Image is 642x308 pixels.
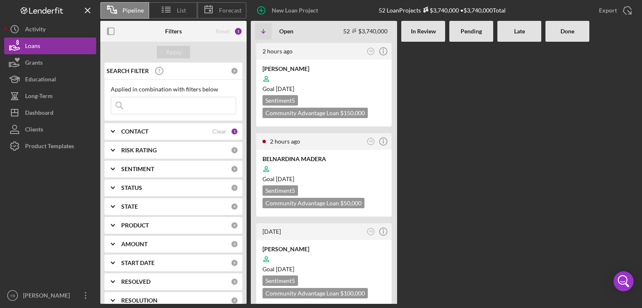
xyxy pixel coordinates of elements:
[343,28,387,35] div: 52 $3,740,000
[262,175,294,182] span: Goal
[340,109,365,116] span: $150,000
[255,222,393,308] a: [DATE]YB[PERSON_NAME]Goal [DATE]Sentiment5Community Advantage Loan $100,000
[262,288,368,298] div: Community Advantage Loan
[231,259,238,267] div: 0
[340,199,362,207] span: $50,000
[25,88,53,106] div: Long-Term
[365,226,377,237] button: YB
[4,104,96,121] button: Dashboard
[231,222,238,229] div: 0
[231,203,238,210] div: 0
[262,95,298,106] div: Sentiment 5
[177,7,186,14] span: List
[369,140,373,143] text: YB
[276,85,294,92] time: 12/02/2025
[379,7,506,14] div: 52 Loan Projects • $3,740,000 Total
[121,297,158,304] b: RESOLUTION
[262,245,385,253] div: [PERSON_NAME]
[231,184,238,192] div: 0
[270,138,300,145] time: 2025-09-23 18:06
[231,67,238,75] div: 0
[219,7,242,14] span: Forecast
[25,104,53,123] div: Dashboard
[121,278,150,285] b: RESOLVED
[262,185,298,196] div: Sentiment 5
[157,46,190,58] button: Apply
[255,42,393,128] a: 2 hours agoYB[PERSON_NAME]Goal [DATE]Sentiment5Community Advantage Loan $150,000
[231,165,238,173] div: 0
[121,222,149,229] b: PRODUCT
[369,230,373,233] text: YB
[4,138,96,154] button: Product Templates
[276,265,294,273] time: 11/28/2025
[262,265,294,273] span: Goal
[262,48,293,55] time: 2025-09-23 18:15
[4,71,96,88] button: Educational
[21,287,75,306] div: [PERSON_NAME]
[121,166,154,172] b: SENTIMENT
[251,2,326,19] button: New Loan Project
[365,136,377,147] button: YB
[121,147,157,154] b: RISK RATING
[122,7,144,14] span: Pipeline
[121,241,148,247] b: AMOUNT
[25,121,43,140] div: Clients
[165,28,182,35] b: Filters
[121,260,155,266] b: START DATE
[262,228,281,235] time: 2025-09-19 14:23
[279,28,293,35] b: Open
[121,203,138,210] b: STATE
[591,2,638,19] button: Export
[25,21,46,40] div: Activity
[231,146,238,154] div: 0
[107,68,149,74] b: SEARCH FILTER
[4,121,96,138] button: Clients
[276,175,294,182] time: 11/26/2025
[231,128,238,135] div: 1
[599,2,617,19] div: Export
[262,85,294,92] span: Goal
[272,2,318,19] div: New Loan Project
[262,155,385,163] div: BELNARDINA MADERA
[560,28,574,35] b: Done
[111,86,236,93] div: Applied in combination with filters below
[411,28,436,35] b: In Review
[262,108,368,118] div: Community Advantage Loan
[121,184,142,191] b: STATUS
[262,65,385,73] div: [PERSON_NAME]
[231,278,238,285] div: 0
[10,293,15,298] text: YB
[212,128,227,135] div: Clear
[614,271,634,291] div: Open Intercom Messenger
[4,88,96,104] button: Long-Term
[262,275,298,286] div: Sentiment 5
[234,27,242,35] div: 1
[421,7,459,14] div: $3,740,000
[25,138,74,157] div: Product Templates
[121,128,148,135] b: CONTACT
[25,54,43,73] div: Grants
[4,38,96,54] button: Loans
[340,290,365,297] span: $100,000
[166,46,181,58] div: Apply
[365,46,377,57] button: YB
[262,198,364,208] div: Community Advantage Loan
[231,240,238,248] div: 0
[4,54,96,71] button: Grants
[461,28,482,35] b: Pending
[4,21,96,38] button: Activity
[25,71,56,90] div: Educational
[4,287,96,304] button: YB[PERSON_NAME]
[216,28,230,35] div: Reset
[231,297,238,304] div: 0
[255,132,393,218] a: 2 hours agoYBBELNARDINA MADERAGoal [DATE]Sentiment5Community Advantage Loan $50,000
[369,50,373,53] text: YB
